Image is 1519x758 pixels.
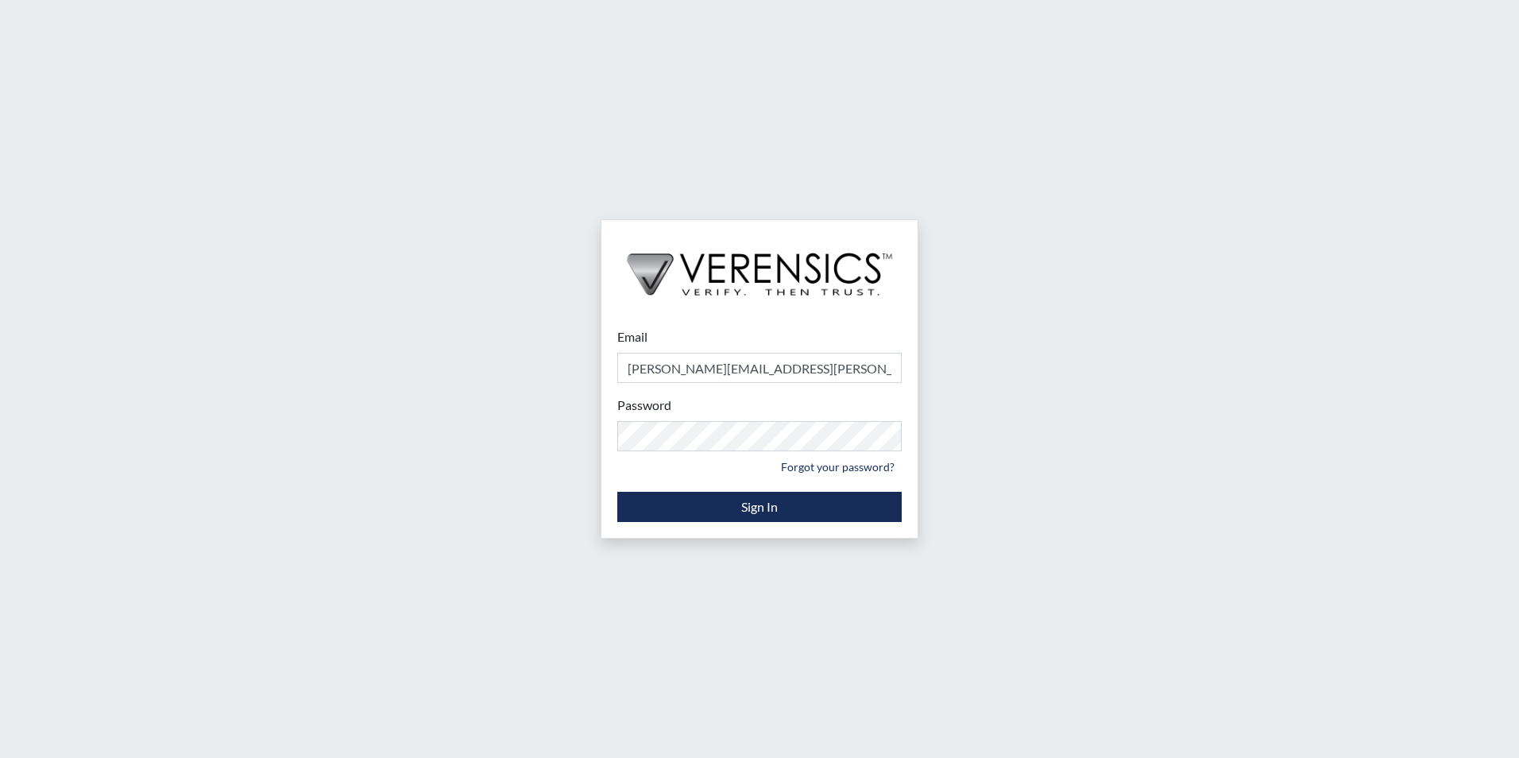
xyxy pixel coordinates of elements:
label: Password [617,396,671,415]
a: Forgot your password? [774,454,902,479]
label: Email [617,327,647,346]
input: Email [617,353,902,383]
button: Sign In [617,492,902,522]
img: logo-wide-black.2aad4157.png [601,220,918,312]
